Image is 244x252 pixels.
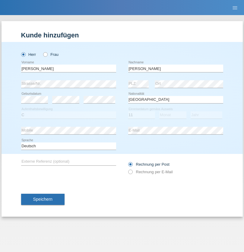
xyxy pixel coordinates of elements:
i: menu [232,5,238,11]
input: Rechnung per E-Mail [128,170,132,177]
span: Speichern [33,197,52,202]
input: Rechnung per Post [128,162,132,170]
button: Speichern [21,194,65,205]
h1: Kunde hinzufügen [21,31,223,39]
input: Herr [21,52,25,56]
label: Herr [21,52,36,57]
label: Rechnung per Post [128,162,170,167]
input: Frau [43,52,47,56]
label: Frau [43,52,59,57]
a: menu [229,6,241,9]
label: Rechnung per E-Mail [128,170,173,174]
